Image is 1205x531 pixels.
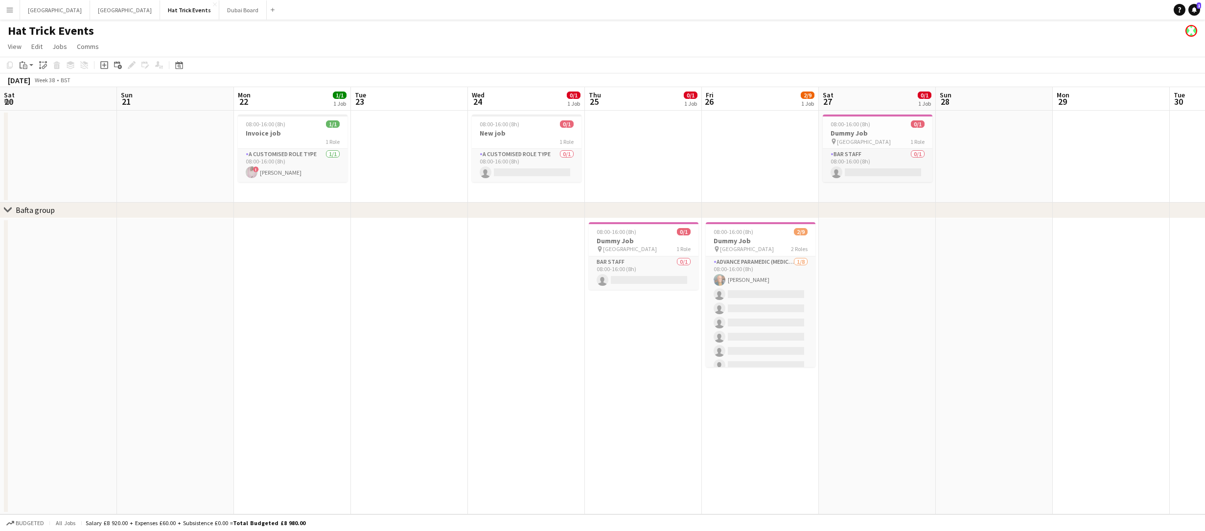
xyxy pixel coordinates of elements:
span: 08:00-16:00 (8h) [831,120,870,128]
h1: Hat Trick Events [8,23,94,38]
div: BST [61,76,70,84]
a: Edit [27,40,46,53]
span: View [8,42,22,51]
span: 30 [1172,96,1185,107]
span: 1 Role [676,245,691,253]
h3: Dummy Job [823,129,932,138]
span: Sat [4,91,15,99]
span: 0/1 [684,92,697,99]
div: Salary £8 920.00 + Expenses £60.00 + Subsistence £0.00 = [86,519,305,527]
span: Total Budgeted £8 980.00 [233,519,305,527]
span: Tue [355,91,366,99]
app-card-role: Advance Paramedic (Medical)1/808:00-16:00 (8h)[PERSON_NAME] [706,256,815,389]
div: Bafta group [16,205,55,215]
span: Budgeted [16,520,44,527]
span: [GEOGRAPHIC_DATA] [603,245,657,253]
span: 25 [587,96,601,107]
span: 29 [1055,96,1069,107]
span: 0/1 [677,228,691,235]
app-card-role: A Customised Role Type1/108:00-16:00 (8h)![PERSON_NAME] [238,149,348,182]
span: 1 [1197,2,1201,9]
span: Sun [121,91,133,99]
span: 26 [704,96,714,107]
span: 08:00-16:00 (8h) [246,120,285,128]
span: Mon [1057,91,1069,99]
div: 1 Job [684,100,697,107]
button: Hat Trick Events [160,0,219,20]
h3: Invoice job [238,129,348,138]
span: Thu [589,91,601,99]
div: 1 Job [567,100,580,107]
span: Edit [31,42,43,51]
span: 21 [119,96,133,107]
span: 08:00-16:00 (8h) [597,228,636,235]
span: All jobs [54,519,77,527]
span: 2 Roles [791,245,808,253]
span: Week 38 [32,76,57,84]
span: 1/1 [333,92,347,99]
span: 20 [2,96,15,107]
span: Comms [77,42,99,51]
span: 28 [938,96,951,107]
h3: New job [472,129,581,138]
span: 08:00-16:00 (8h) [480,120,519,128]
a: 1 [1188,4,1200,16]
button: Budgeted [5,518,46,529]
app-card-role: Bar Staff0/108:00-16:00 (8h) [589,256,698,290]
div: 1 Job [918,100,931,107]
span: [GEOGRAPHIC_DATA] [720,245,774,253]
span: Sun [940,91,951,99]
app-card-role: Bar Staff0/108:00-16:00 (8h) [823,149,932,182]
span: 24 [470,96,485,107]
span: 0/1 [567,92,580,99]
span: 1 Role [325,138,340,145]
app-job-card: 08:00-16:00 (8h)2/9Dummy Job [GEOGRAPHIC_DATA]2 RolesAdvance Paramedic (Medical)1/808:00-16:00 (8... [706,222,815,367]
span: Tue [1174,91,1185,99]
span: 0/1 [911,120,925,128]
span: Wed [472,91,485,99]
span: [GEOGRAPHIC_DATA] [837,138,891,145]
button: [GEOGRAPHIC_DATA] [90,0,160,20]
span: Sat [823,91,834,99]
app-user-avatar: James Runnymede [1185,25,1197,37]
a: Jobs [48,40,71,53]
span: ! [253,166,259,172]
div: 1 Job [333,100,346,107]
span: 2/9 [801,92,814,99]
span: Jobs [52,42,67,51]
span: 0/1 [560,120,574,128]
span: Fri [706,91,714,99]
span: 1 Role [559,138,574,145]
span: 2/9 [794,228,808,235]
h3: Dummy Job [589,236,698,245]
span: 08:00-16:00 (8h) [714,228,753,235]
a: View [4,40,25,53]
span: 22 [236,96,251,107]
app-job-card: 08:00-16:00 (8h)0/1Dummy Job [GEOGRAPHIC_DATA]1 RoleBar Staff0/108:00-16:00 (8h) [823,115,932,182]
span: 1 Role [910,138,925,145]
span: 1/1 [326,120,340,128]
app-job-card: 08:00-16:00 (8h)0/1Dummy Job [GEOGRAPHIC_DATA]1 RoleBar Staff0/108:00-16:00 (8h) [589,222,698,290]
span: 27 [821,96,834,107]
div: 1 Job [801,100,814,107]
button: Dubai Board [219,0,267,20]
h3: Dummy Job [706,236,815,245]
app-job-card: 08:00-16:00 (8h)0/1New job1 RoleA Customised Role Type0/108:00-16:00 (8h) [472,115,581,182]
div: [DATE] [8,75,30,85]
app-card-role: A Customised Role Type0/108:00-16:00 (8h) [472,149,581,182]
span: 0/1 [918,92,931,99]
span: Mon [238,91,251,99]
a: Comms [73,40,103,53]
span: 23 [353,96,366,107]
button: [GEOGRAPHIC_DATA] [20,0,90,20]
app-job-card: 08:00-16:00 (8h)1/1Invoice job1 RoleA Customised Role Type1/108:00-16:00 (8h)![PERSON_NAME] [238,115,348,182]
